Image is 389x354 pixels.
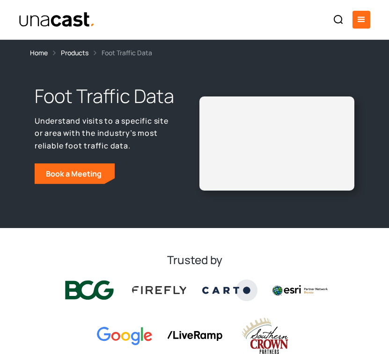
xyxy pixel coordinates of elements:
[333,14,344,25] img: Search icon
[35,115,176,152] p: Understand visits to a specific site or area with the industry’s most reliable foot traffic data.
[202,280,257,301] img: Carto logo
[19,12,95,28] a: home
[352,11,370,29] div: menu
[62,279,117,302] img: BCG logo
[30,47,48,58] a: Home
[30,252,359,267] h2: Trusted by
[167,331,222,341] img: liveramp logo
[102,47,152,58] div: Foot Traffic Data
[61,47,88,58] a: Products
[272,285,328,295] img: Esri logo
[207,104,347,183] iframe: Unacast - European Vaccines v2
[35,163,115,184] a: Book a Meeting
[19,12,95,28] img: Unacast text logo
[35,85,176,107] h1: Foot Traffic Data
[132,286,187,294] img: Firefly Advertising logo
[97,327,152,345] img: Google logo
